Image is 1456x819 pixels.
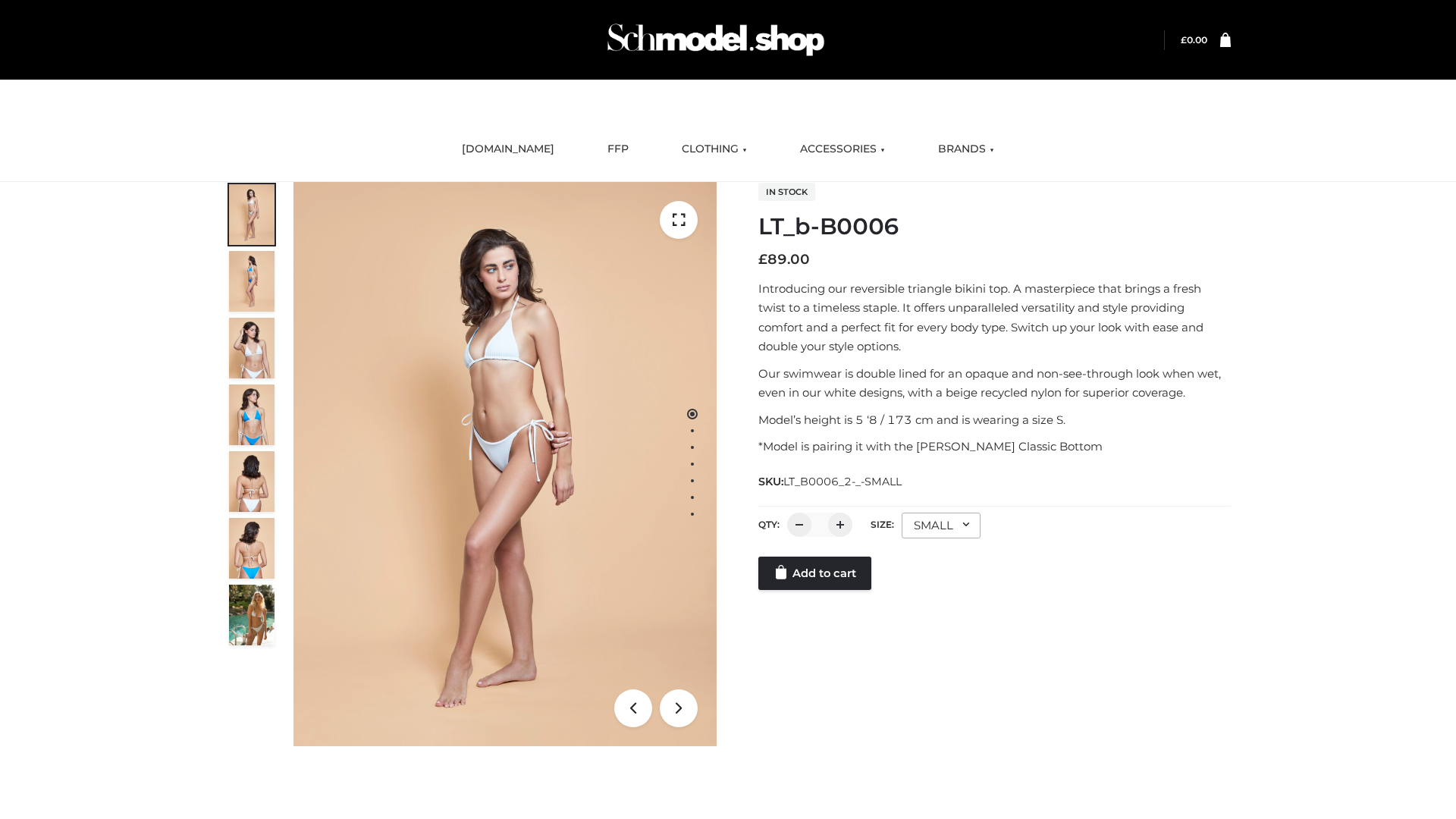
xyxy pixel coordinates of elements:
span: In stock [758,183,815,201]
img: ArielClassicBikiniTop_CloudNine_AzureSky_OW114ECO_1 [293,182,717,746]
p: Our swimwear is double lined for an opaque and non-see-through look when wet, even in our white d... [758,364,1231,403]
img: ArielClassicBikiniTop_CloudNine_AzureSky_OW114ECO_7-scaled.jpg [229,451,275,512]
a: ACCESSORIES [789,133,896,166]
a: CLOTHING [670,133,758,166]
span: £ [758,251,767,268]
p: *Model is pairing it with the [PERSON_NAME] Classic Bottom [758,437,1231,457]
img: ArielClassicBikiniTop_CloudNine_AzureSky_OW114ECO_3-scaled.jpg [229,318,275,378]
a: [DOMAIN_NAME] [450,133,566,166]
bdi: 89.00 [758,251,810,268]
label: QTY: [758,519,780,530]
p: Model’s height is 5 ‘8 / 173 cm and is wearing a size S. [758,410,1231,430]
img: Schmodel Admin 964 [602,10,830,70]
img: Arieltop_CloudNine_AzureSky2.jpg [229,585,275,645]
img: ArielClassicBikiniTop_CloudNine_AzureSky_OW114ECO_2-scaled.jpg [229,251,275,312]
div: SMALL [902,513,981,538]
span: LT_B0006_2-_-SMALL [783,475,902,488]
h1: LT_b-B0006 [758,213,1231,240]
a: £0.00 [1181,34,1207,45]
a: BRANDS [927,133,1006,166]
img: ArielClassicBikiniTop_CloudNine_AzureSky_OW114ECO_4-scaled.jpg [229,384,275,445]
img: ArielClassicBikiniTop_CloudNine_AzureSky_OW114ECO_8-scaled.jpg [229,518,275,579]
img: ArielClassicBikiniTop_CloudNine_AzureSky_OW114ECO_1-scaled.jpg [229,184,275,245]
span: £ [1181,34,1187,45]
bdi: 0.00 [1181,34,1207,45]
a: FFP [596,133,640,166]
label: Size: [871,519,894,530]
a: Add to cart [758,557,871,590]
span: SKU: [758,472,903,491]
p: Introducing our reversible triangle bikini top. A masterpiece that brings a fresh twist to a time... [758,279,1231,356]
